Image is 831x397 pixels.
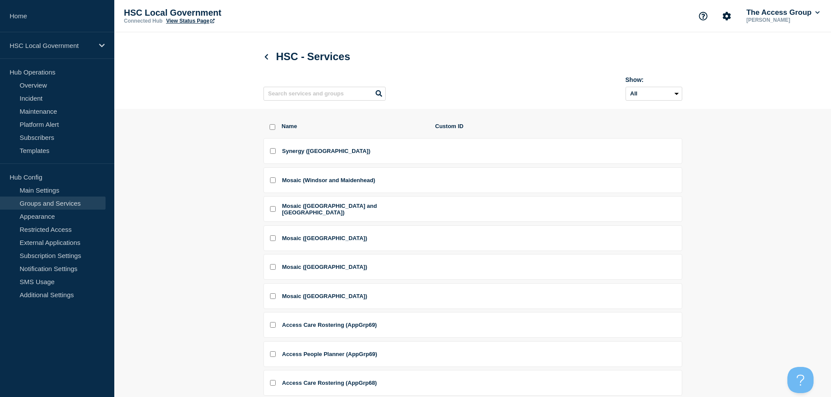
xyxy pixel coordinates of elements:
input: Mosaic (Leeds) checkbox [270,264,276,270]
input: Mosaic (Perth and Kinross) checkbox [270,206,276,212]
button: Support [694,7,712,25]
span: Access People Planner (AppGrp69) [282,351,377,357]
button: Account settings [718,7,736,25]
iframe: Help Scout Beacon - Open [787,367,814,393]
input: Mosaic (Windsor and Maidenhead) checkbox [270,177,276,183]
input: Access People Planner (AppGrp69) checkbox [270,351,276,357]
input: Search services and groups [263,87,386,101]
span: HSC - [276,51,304,62]
span: Mosaic ([GEOGRAPHIC_DATA] and [GEOGRAPHIC_DATA]) [282,203,377,216]
select: Archived [626,87,682,101]
span: Synergy ([GEOGRAPHIC_DATA]) [282,148,370,154]
input: Mosaic (Isles of Scilly) checkbox [270,293,276,299]
p: Connected Hub [124,18,163,24]
div: Show: [626,76,682,83]
input: select all checkbox [270,124,275,130]
span: Mosaic ([GEOGRAPHIC_DATA]) [282,293,367,299]
input: Synergy (Portsmouth) checkbox [270,148,276,154]
span: Custom ID [435,123,678,131]
button: The Access Group [745,8,821,17]
span: Mosaic (Windsor and Maidenhead) [282,177,376,183]
span: Mosaic ([GEOGRAPHIC_DATA]) [282,264,367,270]
p: [PERSON_NAME] [745,17,821,23]
span: Name [282,123,425,131]
span: Access Care Rostering (AppGrp69) [282,322,377,328]
input: Access Care Rostering (AppGrp68) checkbox [270,380,276,386]
p: HSC Local Government [124,8,298,18]
span: Access Care Rostering (AppGrp68) [282,380,377,386]
span: Mosaic ([GEOGRAPHIC_DATA]) [282,235,367,241]
input: Access Care Rostering (AppGrp69) checkbox [270,322,276,328]
p: HSC Local Government [10,42,93,49]
span: Services [276,51,350,63]
input: Mosaic (North Lanarkshire) checkbox [270,235,276,241]
a: View Status Page [166,18,215,24]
